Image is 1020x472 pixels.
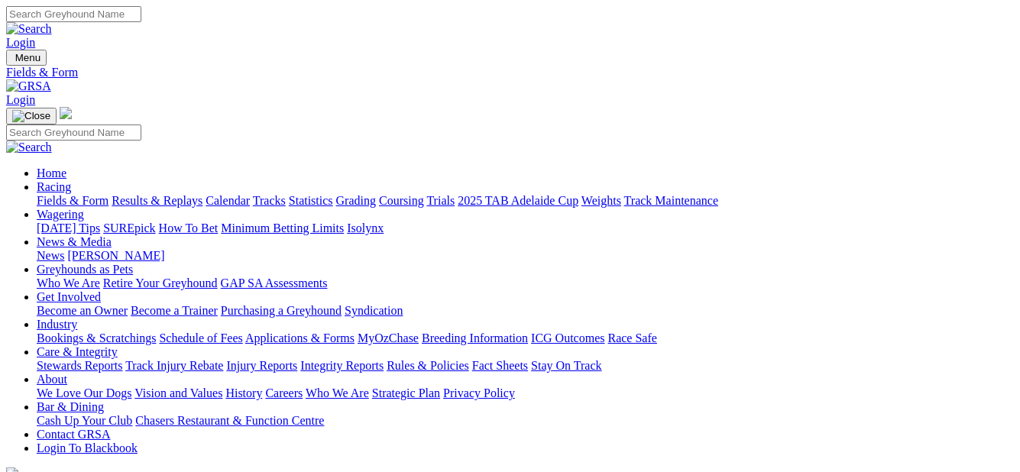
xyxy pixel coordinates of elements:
[37,359,122,372] a: Stewards Reports
[6,79,51,93] img: GRSA
[245,331,355,344] a: Applications & Forms
[206,194,250,207] a: Calendar
[37,276,100,289] a: Who We Are
[112,194,202,207] a: Results & Replays
[134,386,222,399] a: Vision and Values
[300,359,384,372] a: Integrity Reports
[6,66,1014,79] a: Fields & Form
[253,194,286,207] a: Tracks
[37,194,1014,208] div: Racing
[37,221,1014,235] div: Wagering
[306,386,369,399] a: Who We Are
[135,414,324,427] a: Chasers Restaurant & Function Centre
[336,194,376,207] a: Grading
[37,373,67,386] a: About
[37,304,128,317] a: Become an Owner
[37,414,132,427] a: Cash Up Your Club
[387,359,469,372] a: Rules & Policies
[581,194,621,207] a: Weights
[37,194,108,207] a: Fields & Form
[37,318,77,331] a: Industry
[422,331,528,344] a: Breeding Information
[226,359,297,372] a: Injury Reports
[37,428,110,441] a: Contact GRSA
[37,386,1014,400] div: About
[221,304,342,317] a: Purchasing a Greyhound
[379,194,424,207] a: Coursing
[37,304,1014,318] div: Get Involved
[37,290,101,303] a: Get Involved
[426,194,455,207] a: Trials
[221,276,328,289] a: GAP SA Assessments
[607,331,656,344] a: Race Safe
[6,141,52,154] img: Search
[37,276,1014,290] div: Greyhounds as Pets
[131,304,218,317] a: Become a Trainer
[289,194,333,207] a: Statistics
[37,263,133,276] a: Greyhounds as Pets
[472,359,528,372] a: Fact Sheets
[6,93,35,106] a: Login
[347,221,384,234] a: Isolynx
[37,386,131,399] a: We Love Our Dogs
[37,208,84,221] a: Wagering
[6,36,35,49] a: Login
[372,386,440,399] a: Strategic Plan
[37,359,1014,373] div: Care & Integrity
[6,22,52,36] img: Search
[6,50,47,66] button: Toggle navigation
[624,194,718,207] a: Track Maintenance
[265,386,303,399] a: Careers
[37,180,71,193] a: Racing
[37,400,104,413] a: Bar & Dining
[6,6,141,22] input: Search
[37,345,118,358] a: Care & Integrity
[443,386,515,399] a: Privacy Policy
[37,414,1014,428] div: Bar & Dining
[6,124,141,141] input: Search
[37,441,138,454] a: Login To Blackbook
[103,221,155,234] a: SUREpick
[15,52,40,63] span: Menu
[358,331,419,344] a: MyOzChase
[103,276,218,289] a: Retire Your Greyhound
[458,194,578,207] a: 2025 TAB Adelaide Cup
[60,107,72,119] img: logo-grsa-white.png
[37,235,112,248] a: News & Media
[67,249,164,262] a: [PERSON_NAME]
[37,331,156,344] a: Bookings & Scratchings
[125,359,223,372] a: Track Injury Rebate
[221,221,344,234] a: Minimum Betting Limits
[37,249,1014,263] div: News & Media
[531,331,604,344] a: ICG Outcomes
[225,386,262,399] a: History
[37,331,1014,345] div: Industry
[37,221,100,234] a: [DATE] Tips
[531,359,601,372] a: Stay On Track
[12,110,50,122] img: Close
[345,304,403,317] a: Syndication
[159,221,219,234] a: How To Bet
[37,166,66,179] a: Home
[37,249,64,262] a: News
[6,108,57,124] button: Toggle navigation
[159,331,242,344] a: Schedule of Fees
